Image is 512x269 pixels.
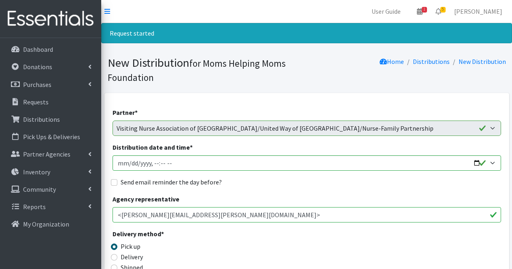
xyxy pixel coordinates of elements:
label: Distribution date and time [113,142,193,152]
label: Partner [113,108,138,117]
abbr: required [161,230,164,238]
abbr: required [190,143,193,151]
label: Agency representative [113,194,179,204]
span: 1 [422,7,427,13]
a: Requests [3,94,98,110]
p: Requests [23,98,49,106]
a: Donations [3,59,98,75]
a: 1 [410,3,429,19]
p: Dashboard [23,45,53,53]
a: Distributions [3,111,98,127]
p: Purchases [23,80,51,89]
a: Community [3,181,98,197]
small: for Moms Helping Moms Foundation [108,57,286,83]
label: Send email reminder the day before? [121,177,222,187]
label: Delivery [121,252,143,262]
img: HumanEssentials [3,5,98,32]
a: Inventory [3,164,98,180]
p: Donations [23,63,52,71]
a: My Organization [3,216,98,232]
a: 5 [429,3,448,19]
p: Reports [23,203,46,211]
p: My Organization [23,220,69,228]
a: Partner Agencies [3,146,98,162]
div: Request started [101,23,512,43]
a: Dashboard [3,41,98,57]
p: Community [23,185,56,193]
a: [PERSON_NAME] [448,3,509,19]
label: Pick up [121,241,140,251]
legend: Delivery method [113,229,210,241]
a: Reports [3,199,98,215]
a: Home [380,57,404,66]
h1: New Distribution [108,56,304,84]
a: Purchases [3,76,98,93]
p: Inventory [23,168,50,176]
a: New Distribution [459,57,506,66]
p: Partner Agencies [23,150,70,158]
a: Pick Ups & Deliveries [3,129,98,145]
abbr: required [135,108,138,116]
span: 5 [440,7,446,13]
p: Pick Ups & Deliveries [23,133,80,141]
p: Distributions [23,115,60,123]
a: User Guide [365,3,407,19]
a: Distributions [413,57,450,66]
